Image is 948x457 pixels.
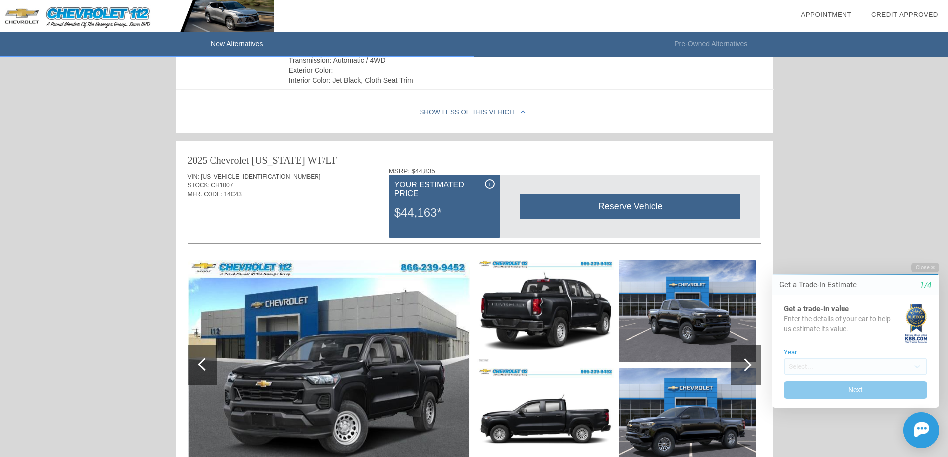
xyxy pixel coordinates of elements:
[289,75,759,85] div: Interior Color: Jet Black, Cloth Seat Trim
[520,194,740,219] div: Reserve Vehicle
[188,173,199,180] span: VIN:
[211,182,233,189] span: CH1007
[188,182,210,189] span: STOCK:
[389,167,761,175] div: MSRP: $44,835
[201,173,320,180] span: [US_VEHICLE_IDENTIFICATION_NUMBER]
[801,11,851,18] a: Appointment
[394,179,495,200] div: Your Estimated Price
[188,214,761,230] div: Quoted on [DATE] 12:12:09 PM
[224,191,242,198] span: 14C43
[308,153,337,167] div: WT/LT
[188,153,305,167] div: 2025 Chevrolet [US_STATE]
[394,200,495,226] div: $44,163*
[751,254,948,457] iframe: Chat Assistance
[619,260,756,362] img: 4.jpg
[485,179,495,189] div: i
[289,65,759,75] div: Exterior Color:
[477,260,614,362] img: 2.jpg
[871,11,938,18] a: Credit Approved
[188,191,223,198] span: MFR. CODE:
[176,93,773,133] div: Show Less of this Vehicle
